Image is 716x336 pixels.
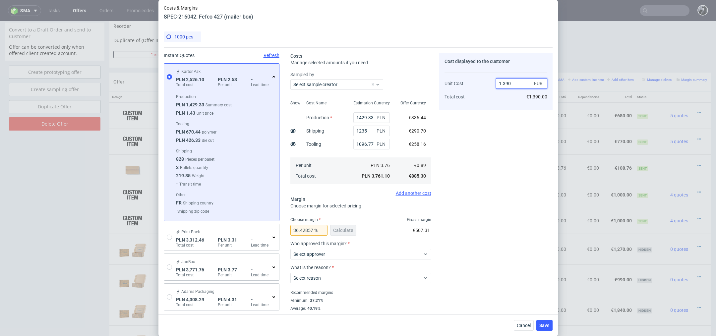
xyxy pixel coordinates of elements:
[353,112,390,123] input: 0.00
[176,102,204,107] span: PLN 1,429.33
[192,84,483,105] div: Boxesflow • Custom
[413,228,430,233] span: €507.31
[508,71,536,82] th: Unit Price
[113,1,228,14] td: Reorder
[181,69,201,74] span: KartonPak
[670,286,688,292] span: 0 quotes
[670,256,688,261] span: 0 quotes
[602,212,634,243] td: €1,270.00
[486,71,508,82] th: Quant.
[192,164,238,170] span: Fefco 427 (mailer box)
[486,243,508,274] td: 1000
[536,274,569,304] td: €1,840.00
[116,86,149,103] img: ico-item-custom-a8f9c3db6a5631ce2f509e228e8b95abde266dc4376634de7b166047de09ff05.png
[508,243,536,274] td: €0.99
[290,203,361,208] span: Choose margin for selected pricing
[165,118,181,123] strong: 765418
[176,272,204,278] label: Total cost
[306,141,321,147] label: Tooling
[176,302,204,308] label: Total cost
[569,212,602,243] td: €0.00
[176,267,204,272] span: PLN 3,771.76
[309,298,323,303] div: 37.21%
[218,302,237,308] label: Per unit
[569,304,602,335] td: €0.00
[400,100,426,106] span: Offer Currency
[165,286,181,292] strong: 764904
[176,156,184,162] span: 828
[602,107,634,133] td: €770.00
[184,157,214,162] label: Pieces per pallet
[176,243,204,248] label: Total cost
[486,274,508,304] td: 1000
[296,163,312,168] span: Per unit
[602,71,634,82] th: Total
[251,297,268,302] span: -
[176,209,209,214] label: Shipping zip code
[536,161,569,187] td: €1,000.00
[192,110,483,131] div: Boxesflow • Custom
[176,200,182,205] span: FR
[569,81,602,107] td: €0.00
[182,201,213,205] label: Shipping country
[409,173,426,179] span: €885.30
[293,82,337,87] label: Select sample creator
[290,53,302,59] span: Costs
[296,173,316,179] span: Total cost
[508,81,536,107] td: €0.68
[9,79,100,92] a: Duplicate Offer
[5,1,104,22] div: Convert to a Draft Order and send to Customer
[251,82,268,87] label: Lead time
[234,15,395,24] input: Only numbers
[486,304,508,335] td: 1000
[176,82,204,87] label: Total cost
[398,287,422,292] span: SPEC- 213008
[445,81,463,86] span: Unit Cost
[536,243,569,274] td: €990.00
[607,57,634,60] small: Add other item
[189,71,486,82] th: Name
[109,71,162,82] th: Design
[508,187,536,212] td: €1.00
[313,226,326,235] span: %
[192,110,239,117] span: Boîte postale en carton
[164,5,253,11] span: Costs & Margins
[642,57,672,60] small: Manage dielines
[353,100,390,106] span: Estimation Currency
[192,143,483,150] div: • [GEOGRAPHIC_DATA] • Transparent • Foil
[251,77,268,82] span: -
[192,125,220,130] span: Source:
[637,92,648,98] span: Sent
[306,128,324,134] label: Shipping
[9,96,100,109] input: Delete Offer
[165,225,181,231] strong: 764906
[176,181,178,187] span: -
[192,225,273,231] span: Boîte d'expédition éco personnalisée (E)
[414,163,426,168] span: €0.89
[192,163,483,184] div: Boxesflow • Custom
[536,81,569,107] td: €680.00
[290,225,328,236] input: 0.00
[375,126,388,136] span: PLN
[218,77,237,82] span: PLN 2.53
[526,94,547,99] span: €1,390.00
[508,304,536,335] td: €1.40
[409,141,426,147] span: €258.16
[602,187,634,212] td: €1,000.00
[569,161,602,187] td: €0.00
[176,192,274,200] header: Other
[176,94,274,102] header: Production
[310,314,322,319] div: 43.4%
[218,82,237,87] label: Per unit
[240,111,265,117] span: SPEC- 213292
[569,187,602,212] td: €0.00
[176,129,201,135] span: PLN 670.44
[677,57,707,60] small: Margin summary
[508,212,536,243] td: €1.27
[116,215,149,240] img: 14956834-your-logo-mailerbox-f-56-onecolour-kraft-outside-inside
[508,161,536,187] td: €1.00
[306,115,332,120] label: Production
[162,71,189,82] th: ID
[486,133,508,161] td: 1 x 36
[251,237,268,243] span: -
